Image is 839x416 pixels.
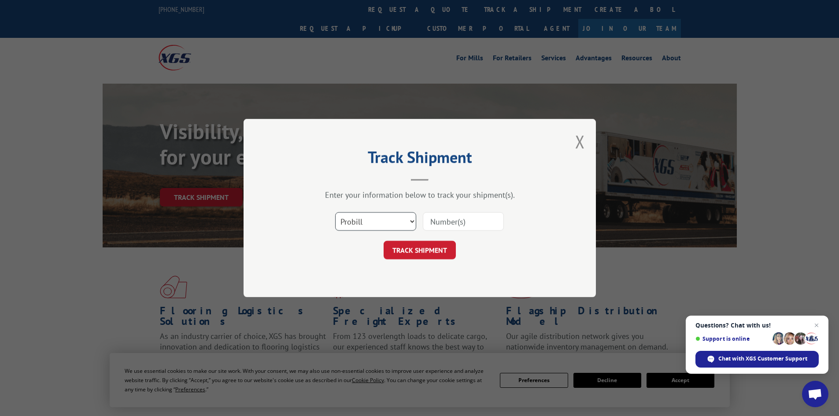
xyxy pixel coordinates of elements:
[288,190,552,200] div: Enter your information below to track your shipment(s).
[423,212,504,231] input: Number(s)
[695,351,819,368] div: Chat with XGS Customer Support
[575,130,585,153] button: Close modal
[384,241,456,259] button: TRACK SHIPMENT
[811,320,822,331] span: Close chat
[802,381,828,407] div: Open chat
[288,151,552,168] h2: Track Shipment
[695,335,769,342] span: Support is online
[718,355,807,363] span: Chat with XGS Customer Support
[695,322,819,329] span: Questions? Chat with us!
